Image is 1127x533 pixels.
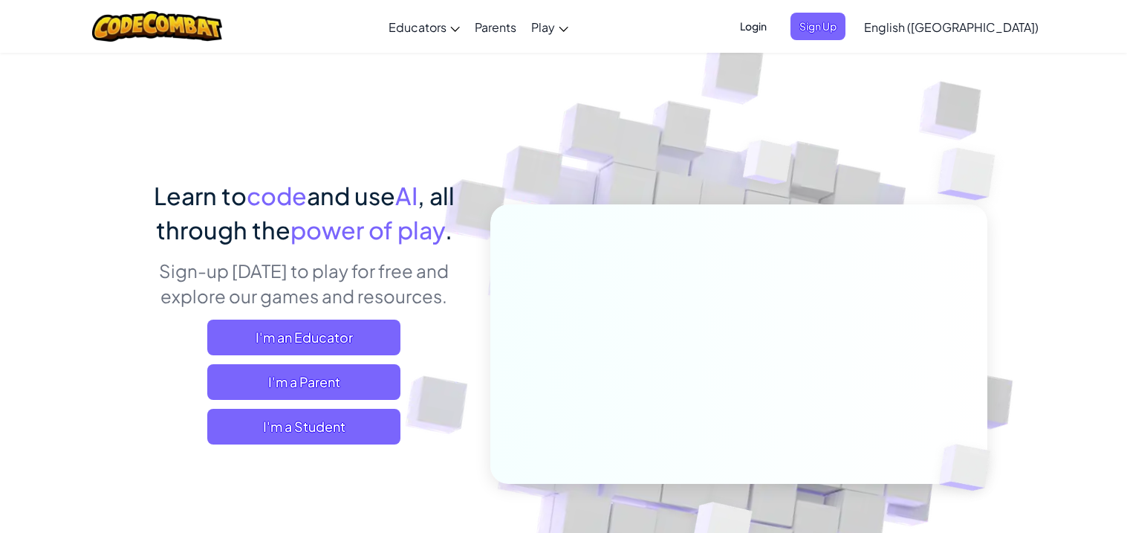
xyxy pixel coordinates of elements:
img: Overlap cubes [715,111,822,222]
span: code [247,181,307,210]
img: Overlap cubes [908,112,1036,237]
span: and use [307,181,395,210]
a: Educators [381,7,467,47]
a: I'm an Educator [207,320,400,355]
button: Sign Up [790,13,845,40]
span: Play [531,19,555,35]
button: I'm a Student [207,409,400,445]
span: Educators [389,19,446,35]
p: Sign-up [DATE] to play for free and explore our games and resources. [140,258,468,309]
span: power of play [290,215,445,245]
span: . [445,215,452,245]
img: CodeCombat logo [92,11,222,42]
span: AI [395,181,418,210]
span: English ([GEOGRAPHIC_DATA]) [864,19,1039,35]
a: English ([GEOGRAPHIC_DATA]) [857,7,1046,47]
a: Play [524,7,576,47]
span: Learn to [154,181,247,210]
a: I'm a Parent [207,364,400,400]
a: Parents [467,7,524,47]
img: Overlap cubes [914,413,1025,522]
button: Login [731,13,776,40]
